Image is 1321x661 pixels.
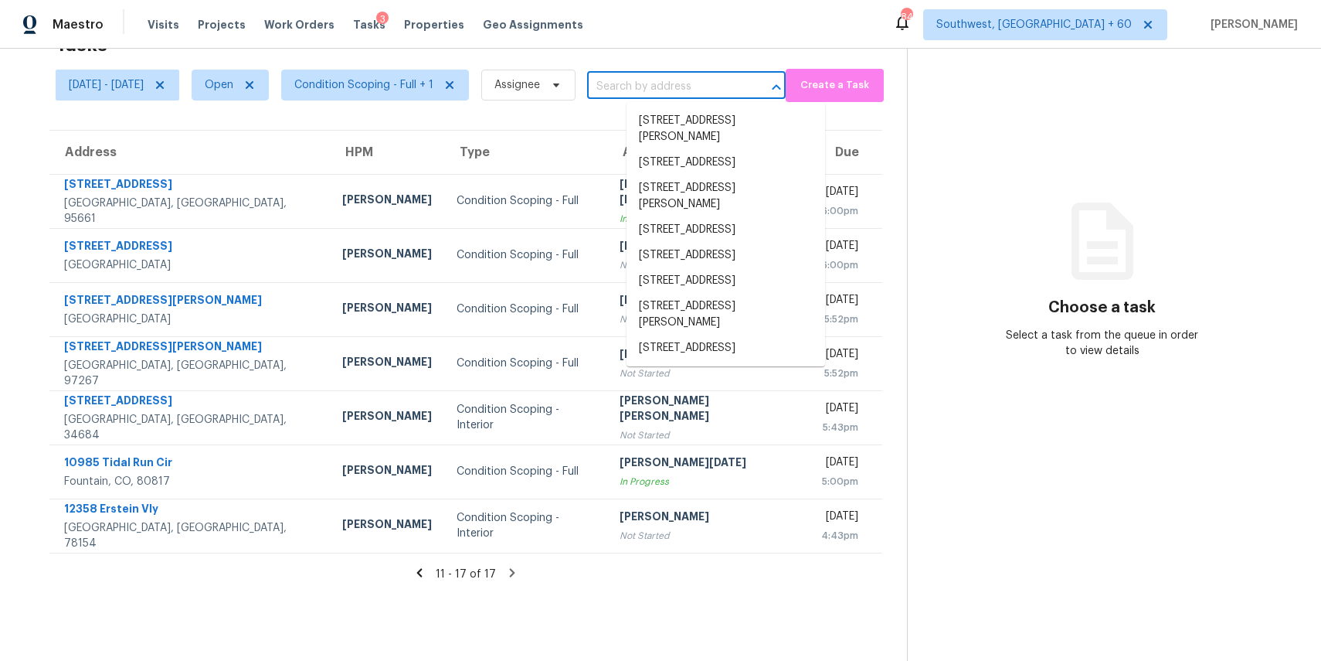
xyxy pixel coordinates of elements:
div: [GEOGRAPHIC_DATA] [64,257,318,273]
div: 843 [901,9,912,25]
span: Assignee [494,77,540,93]
div: Condition Scoping - Full [457,247,595,263]
div: [DATE] [821,346,858,366]
div: [GEOGRAPHIC_DATA], [GEOGRAPHIC_DATA], 97267 [64,358,318,389]
th: HPM [330,131,444,174]
div: Condition Scoping - Full [457,464,595,479]
div: Condition Scoping - Full [457,302,595,317]
div: [PERSON_NAME] [342,408,432,428]
span: Tasks [353,19,385,30]
div: [STREET_ADDRESS] [64,238,318,257]
th: Address [49,131,330,174]
li: [STREET_ADDRESS] [627,150,825,175]
span: Southwest, [GEOGRAPHIC_DATA] + 60 [936,17,1132,32]
div: Fountain, CO, 80817 [64,474,318,489]
div: [PERSON_NAME] [342,462,432,482]
div: [PERSON_NAME] [342,354,432,373]
th: Type [444,131,607,174]
div: Condition Scoping - Full [457,356,595,371]
div: Condition Scoping - Interior [457,402,595,433]
span: Open [205,77,233,93]
div: [GEOGRAPHIC_DATA], [GEOGRAPHIC_DATA], 78154 [64,520,318,551]
div: [PERSON_NAME] [PERSON_NAME] [620,176,796,211]
span: [DATE] - [DATE] [69,77,144,93]
div: 6:00pm [821,257,858,273]
li: [STREET_ADDRESS] [627,243,825,268]
div: Not Started [620,312,796,327]
div: [PERSON_NAME] [342,300,432,319]
div: [STREET_ADDRESS][PERSON_NAME] [64,292,318,312]
div: [PERSON_NAME] [620,238,796,257]
div: [PERSON_NAME] [PERSON_NAME] [620,393,796,428]
div: [DATE] [821,292,858,312]
div: [PERSON_NAME][DATE] [620,455,796,474]
div: [STREET_ADDRESS][PERSON_NAME] [64,339,318,358]
div: Condition Scoping - Interior [457,510,595,541]
th: Assignee [607,131,809,174]
div: Not Started [620,528,796,543]
div: 3 [376,12,389,27]
span: Projects [198,17,246,32]
div: Not Started [620,428,796,443]
th: Due [809,131,882,174]
div: Select a task from the queue in order to view details [1005,328,1199,359]
span: Maestro [53,17,104,32]
span: [PERSON_NAME] [1204,17,1298,32]
span: 11 - 17 of 17 [436,569,496,580]
span: Visits [148,17,179,32]
div: Condition Scoping - Full [457,193,595,209]
div: [DATE] [821,509,858,528]
li: [STREET_ADDRESS][PERSON_NAME] [627,175,825,217]
div: [DATE] [821,238,858,257]
div: [STREET_ADDRESS] [64,176,318,196]
span: Properties [404,17,464,32]
div: [PERSON_NAME] [342,192,432,211]
div: 5:43pm [821,420,858,435]
div: [PERSON_NAME] [620,509,796,528]
div: [PERSON_NAME] [620,292,796,312]
li: [STREET_ADDRESS] [627,336,825,361]
span: Work Orders [264,17,334,32]
li: [STREET_ADDRESS] [627,268,825,294]
span: Geo Assignments [483,17,583,32]
div: [PERSON_NAME] [342,516,432,536]
div: Not Started [620,257,796,273]
div: [GEOGRAPHIC_DATA] [64,312,318,327]
div: 4:43pm [821,528,858,543]
div: 12358 Erstein Vly [64,501,318,520]
div: [DATE] [821,400,858,420]
div: 10985 Tidal Run Cir [64,455,318,474]
div: [GEOGRAPHIC_DATA], [GEOGRAPHIC_DATA], 34684 [64,412,318,443]
div: Not Started [620,366,796,381]
li: [STREET_ADDRESS][PERSON_NAME] [627,361,825,403]
div: 5:52pm [821,366,858,381]
div: [STREET_ADDRESS] [64,393,318,412]
li: [STREET_ADDRESS][PERSON_NAME] [627,108,825,150]
div: 5:00pm [821,474,858,489]
div: [PERSON_NAME] [620,346,796,366]
button: Close [766,77,787,98]
h3: Choose a task [1048,300,1156,315]
h2: Tasks [56,37,107,53]
li: [STREET_ADDRESS][PERSON_NAME] [627,294,825,336]
span: Create a Task [793,77,877,94]
li: [STREET_ADDRESS] [627,217,825,243]
input: Search by address [587,75,742,99]
div: [DATE] [821,184,858,203]
div: 5:52pm [821,312,858,327]
div: In Progress [620,211,796,227]
div: [DATE] [821,455,858,474]
div: In Progress [620,474,796,489]
div: 6:00pm [821,203,858,219]
span: Condition Scoping - Full + 1 [294,77,433,93]
div: [GEOGRAPHIC_DATA], [GEOGRAPHIC_DATA], 95661 [64,196,318,227]
div: [PERSON_NAME] [342,246,432,265]
button: Create a Task [786,69,885,102]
